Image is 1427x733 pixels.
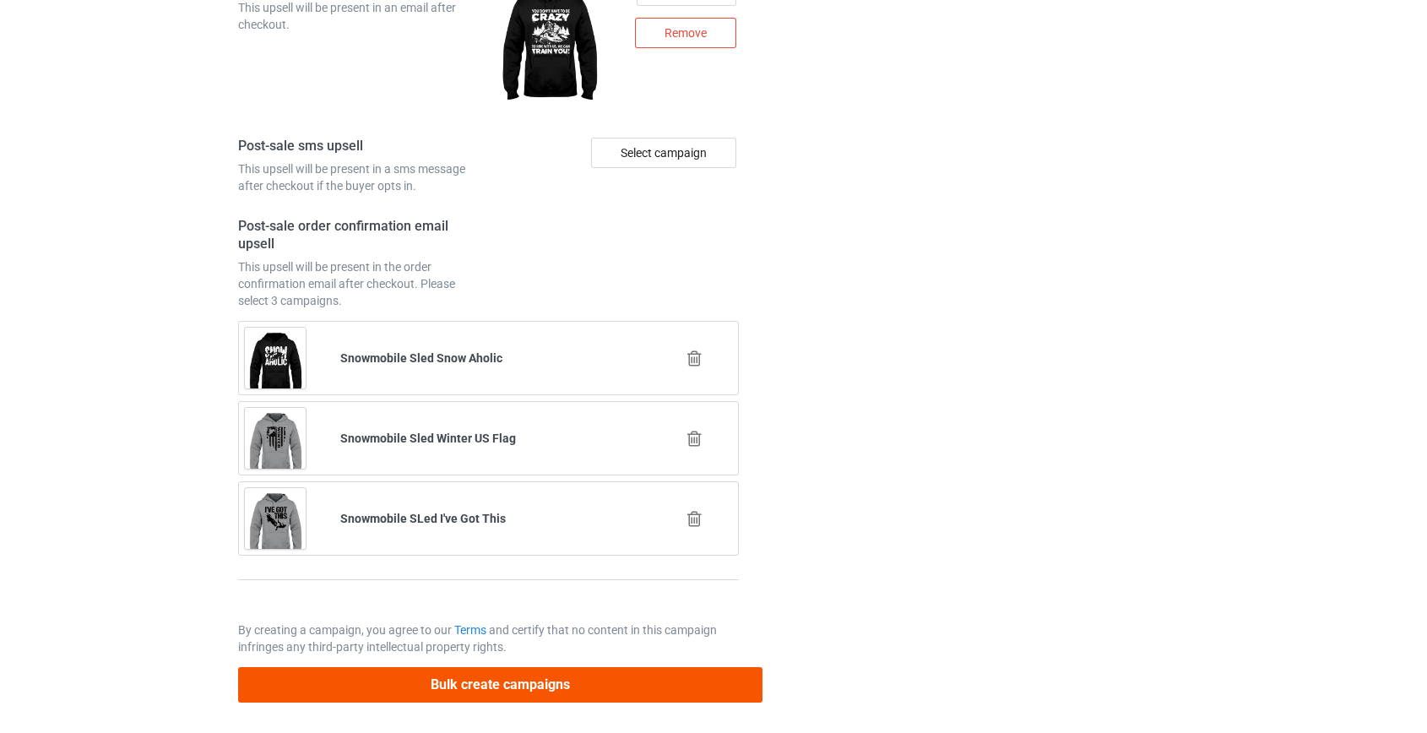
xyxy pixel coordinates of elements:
[454,623,486,637] a: Terms
[635,18,736,48] div: Remove
[238,667,763,702] button: Bulk create campaigns
[238,160,483,194] div: This upsell will be present in a sms message after checkout if the buyer opts in.
[340,351,502,365] b: Snowmobile Sled Snow Aholic
[238,622,740,655] p: By creating a campaign, you agree to our and certify that no content in this campaign infringes a...
[591,138,736,168] div: Select campaign
[238,138,483,155] h4: Post-sale sms upsell
[340,512,506,525] b: Snowmobile SLed I've Got This
[340,432,516,445] b: Snowmobile Sled Winter US Flag
[238,258,483,309] div: This upsell will be present in the order confirmation email after checkout. Please select 3 campa...
[238,218,483,252] h4: Post-sale order confirmation email upsell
